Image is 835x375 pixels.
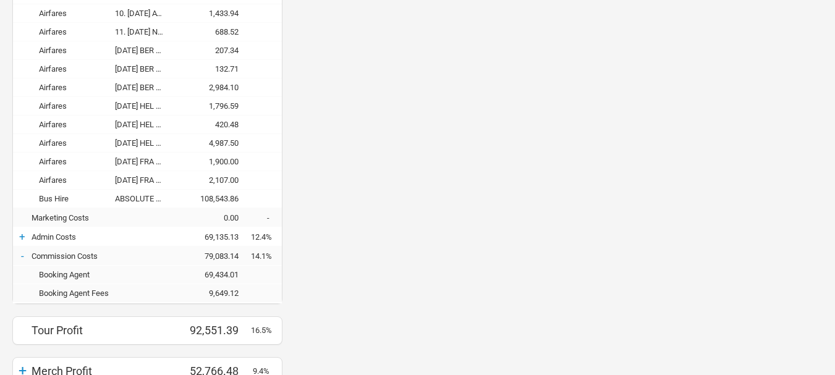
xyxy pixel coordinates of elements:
div: Airfares [32,175,115,185]
div: - [251,213,282,222]
div: 13. JUNE 29 BER > MAN - HF [115,64,177,74]
div: 14. JUNE 29 BER > HEL - BAND & CREW [115,83,177,92]
div: Airfares [32,157,115,166]
div: Marketing Costs [32,213,177,222]
div: Airfares [32,46,115,55]
div: 69,434.01 [177,270,251,279]
div: + [13,230,32,243]
div: 15. JUNE 30 HEL > MKE - MM [115,101,177,111]
div: 132.71 [177,64,251,74]
div: 420.48 [177,120,251,129]
div: 12. JUNE 24 BER > EDI - KS [115,46,177,55]
div: 9,649.12 [177,289,251,298]
div: 69,135.13 [177,232,251,242]
div: 19. JUNE 30 FRA > SYD - CY [115,175,177,185]
div: 108,543.86 [177,194,251,203]
div: Airfares [32,64,115,74]
div: Booking Agent [32,270,177,279]
div: 12.4% [251,232,282,242]
div: 17. JUNE 30 HEL > FRA - BAND & CREW [115,138,177,148]
div: 16. JUNE 30 HEL > LHR - NS [115,120,177,129]
div: Airfares [32,27,115,36]
div: 688.52 [177,27,251,36]
div: Commission Costs [32,251,177,261]
div: Airfares [32,9,115,18]
div: 10. JUNE 8 ATL > HAJ - MB [115,9,177,18]
div: 1,900.00 [177,157,251,166]
div: ABSOLUTE TOURING [115,194,177,203]
div: 0.00 [177,213,251,222]
div: Bus Hire [32,194,115,203]
div: Airfares [32,101,115,111]
div: - [13,250,32,262]
div: 2,107.00 [177,175,251,185]
div: 4,987.50 [177,138,251,148]
div: Airfares [32,120,115,129]
div: 1,433.94 [177,9,251,18]
div: 11. JUNE 9 NUE > MAN - GB [115,27,177,36]
div: 207.34 [177,46,251,55]
div: Booking Agent Fees [32,289,177,298]
div: 16.5% [251,326,282,335]
div: 18. JUNE 30 FRA > PER - MB [115,157,177,166]
div: Airfares [32,83,115,92]
div: Admin Costs [32,232,177,242]
div: Tour Profit [32,324,177,337]
div: 79,083.14 [177,251,251,261]
div: 14.1% [251,251,282,261]
div: 2,984.10 [177,83,251,92]
div: Airfares [32,138,115,148]
div: 92,551.39 [177,324,251,337]
div: 1,796.59 [177,101,251,111]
